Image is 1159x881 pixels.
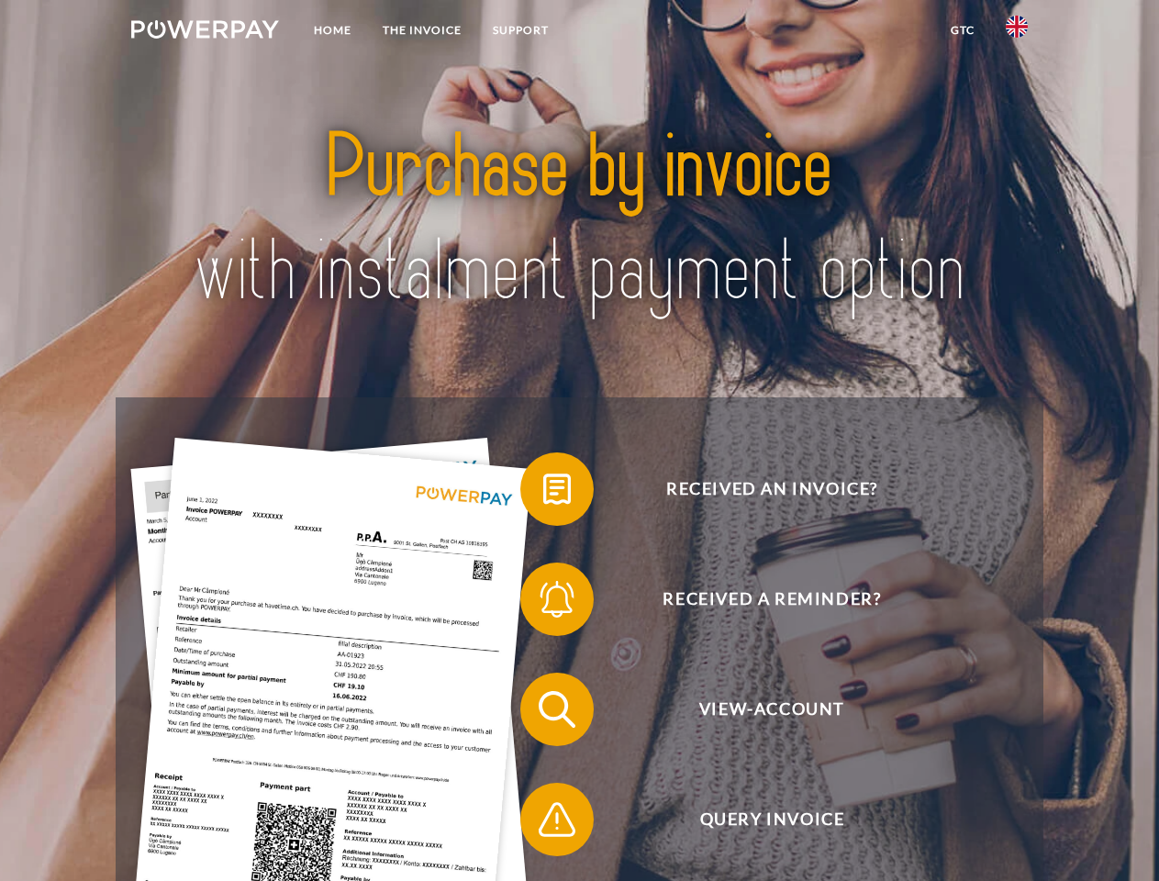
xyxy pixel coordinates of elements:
button: View-Account [520,673,997,746]
img: title-powerpay_en.svg [175,88,984,351]
span: Received an invoice? [547,452,997,526]
img: en [1006,16,1028,38]
span: Query Invoice [547,783,997,856]
img: qb_search.svg [534,686,580,732]
img: qb_bill.svg [534,466,580,512]
a: THE INVOICE [367,14,477,47]
span: Received a reminder? [547,563,997,636]
button: Query Invoice [520,783,997,856]
a: GTC [935,14,990,47]
a: Home [298,14,367,47]
img: logo-powerpay-white.svg [131,20,279,39]
span: View-Account [547,673,997,746]
button: Received an invoice? [520,452,997,526]
a: Support [477,14,564,47]
img: qb_bell.svg [534,576,580,622]
img: qb_warning.svg [534,797,580,842]
button: Received a reminder? [520,563,997,636]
